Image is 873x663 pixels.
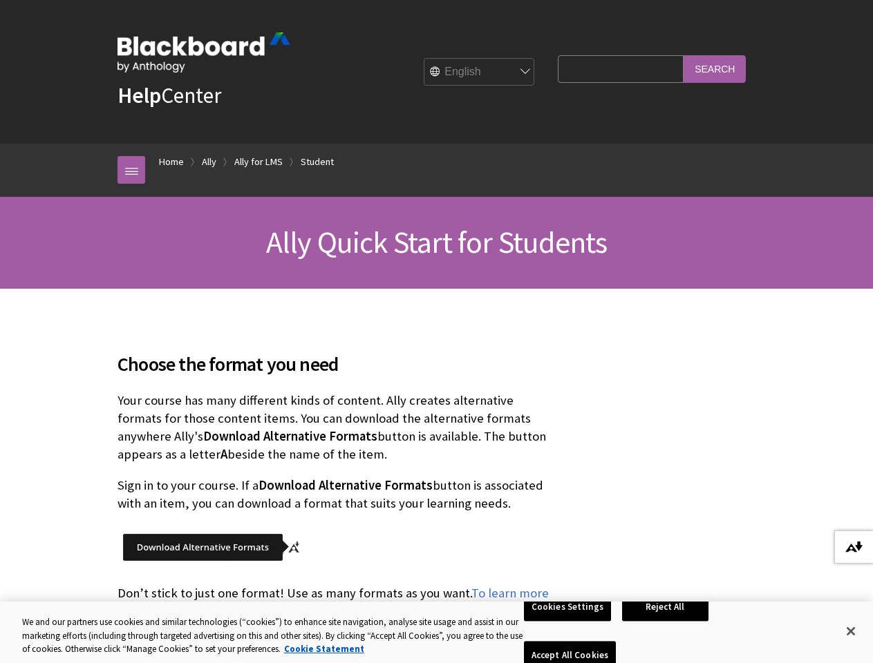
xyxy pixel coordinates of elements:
button: Close [836,616,866,646]
img: Blackboard by Anthology [118,32,290,73]
select: Site Language Selector [424,59,535,86]
p: Sign in to your course. If a button is associated with an item, you can download a format that su... [118,477,551,512]
span: Download Alternative Formats [259,477,433,493]
a: Ally for LMS [234,153,283,171]
img: Tab to the Download Alternative Formats button after the item name. Select the button to explore ... [118,526,308,568]
input: Search [684,55,746,82]
span: Ally Quick Start for Students [266,223,608,261]
strong: Help [118,81,161,109]
span: Download Alternative Formats [203,428,377,444]
button: Cookies Settings [524,593,611,622]
button: Reject All [622,593,708,622]
div: We and our partners use cookies and similar technologies (“cookies”) to enhance site navigation, ... [22,615,524,656]
span: Choose the format you need [118,349,551,378]
a: HelpCenter [118,81,221,109]
a: Ally [202,153,216,171]
p: Don’t stick to just one format! Use as many formats as you want. [118,584,551,620]
a: More information about your privacy, opens in a new tab [284,643,364,655]
p: Your course has many different kinds of content. Ally creates alternative formats for those conte... [118,392,551,464]
a: Home [159,153,184,171]
a: Student [301,153,334,171]
span: A [220,446,227,462]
